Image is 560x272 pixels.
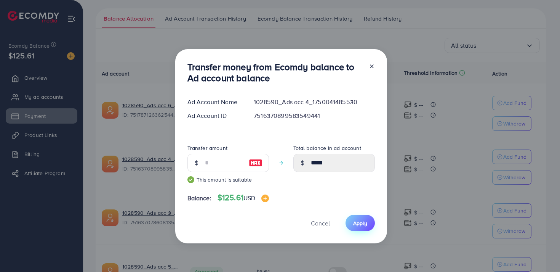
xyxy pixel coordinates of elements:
div: Ad Account Name [181,98,248,106]
label: Transfer amount [187,144,227,152]
img: image [249,158,262,167]
div: 1028590_Ads acc 4_1750041485530 [248,98,381,106]
button: Apply [346,215,375,231]
img: image [261,195,269,202]
iframe: Chat [528,238,554,266]
span: USD [243,194,255,202]
span: Cancel [311,219,330,227]
small: This amount is suitable [187,176,269,183]
button: Cancel [301,215,339,231]
span: Apply [353,219,367,227]
span: Balance: [187,194,211,203]
img: guide [187,176,194,183]
div: 7516370899583549441 [248,111,381,120]
div: Ad Account ID [181,111,248,120]
h4: $125.61 [218,193,269,203]
label: Total balance in ad account [293,144,361,152]
h3: Transfer money from Ecomdy balance to Ad account balance [187,61,363,84]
